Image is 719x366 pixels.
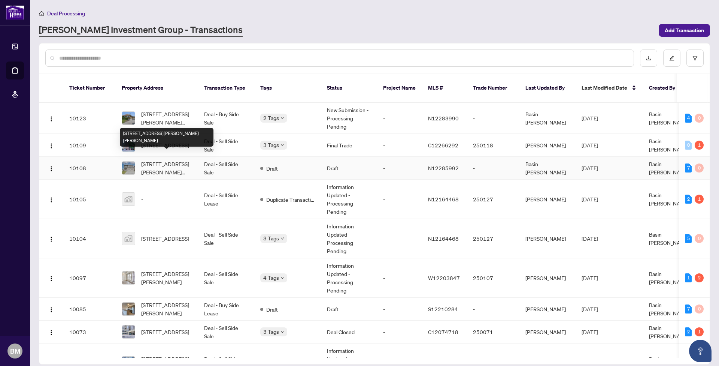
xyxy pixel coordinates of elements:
span: [DATE] [582,115,598,121]
td: 10108 [63,157,116,180]
td: 10073 [63,321,116,343]
th: Property Address [116,73,198,103]
div: 0 [685,141,692,150]
div: 1 [695,195,704,204]
img: Logo [48,307,54,313]
button: Logo [45,326,57,338]
td: - [377,134,422,157]
div: 7 [685,163,692,172]
div: 0 [695,304,704,313]
span: 3 Tags [263,327,279,336]
img: logo [6,6,24,19]
td: 250071 [467,321,519,343]
button: Open asap [689,340,712,362]
div: 0 [695,234,704,243]
span: down [280,116,284,120]
span: Basin [PERSON_NAME] [649,111,689,126]
img: Logo [48,276,54,282]
span: Basin [PERSON_NAME] [649,138,689,153]
td: Deal - Sell Side Sale [198,258,254,298]
th: Tags [254,73,321,103]
td: Information Updated - Processing Pending [321,258,377,298]
td: Deal - Buy Side Lease [198,298,254,321]
td: New Submission - Processing Pending [321,103,377,134]
span: - [141,195,143,203]
th: Project Name [377,73,422,103]
td: Deal - Sell Side Sale [198,219,254,258]
span: download [646,55,651,61]
img: thumbnail-img [122,193,135,205]
td: [PERSON_NAME] [519,298,576,321]
td: [PERSON_NAME] [519,134,576,157]
span: filter [692,55,698,61]
div: 4 [685,114,692,123]
button: download [640,49,657,67]
span: BM [10,346,20,356]
td: 250107 [467,258,519,298]
img: Logo [48,143,54,149]
div: 5 [685,234,692,243]
button: Logo [45,303,57,315]
td: Basin [PERSON_NAME] [519,157,576,180]
td: 10109 [63,134,116,157]
div: 0 [695,163,704,172]
td: [PERSON_NAME] [519,219,576,258]
td: Draft [321,157,377,180]
span: Duplicate Transaction [266,195,315,204]
span: N12283990 [428,115,459,121]
img: Logo [48,166,54,172]
div: [STREET_ADDRESS][PERSON_NAME][PERSON_NAME] [120,128,213,147]
td: [PERSON_NAME] [519,180,576,219]
span: W12203847 [428,274,460,281]
button: Logo [45,193,57,205]
span: [STREET_ADDRESS][PERSON_NAME] [141,301,192,317]
span: Basin [PERSON_NAME] [649,231,689,246]
td: - [467,103,519,134]
td: Final Trade [321,134,377,157]
span: N12285992 [428,165,459,171]
td: - [467,157,519,180]
td: Deal Closed [321,321,377,343]
span: home [39,11,44,16]
span: [DATE] [582,328,598,335]
div: 1 [695,327,704,336]
td: Basin [PERSON_NAME] [519,103,576,134]
button: Logo [45,162,57,174]
span: 4 Tags [263,273,279,282]
img: thumbnail-img [122,162,135,174]
td: Deal - Sell Side Sale [198,134,254,157]
td: Information Updated - Processing Pending [321,219,377,258]
span: Last Modified Date [582,84,627,92]
span: [STREET_ADDRESS][PERSON_NAME][PERSON_NAME] [141,110,192,126]
td: - [377,157,422,180]
span: Basin [PERSON_NAME] [649,270,689,285]
td: 250118 [467,134,519,157]
td: - [377,258,422,298]
span: Draft [266,164,278,172]
span: 3 Tags [263,234,279,243]
th: MLS # [422,73,467,103]
td: 10097 [63,258,116,298]
img: Logo [48,330,54,336]
span: [DATE] [582,196,598,202]
span: S12210284 [428,306,458,312]
img: thumbnail-img [122,271,135,284]
span: [STREET_ADDRESS] [141,234,189,243]
span: [DATE] [582,235,598,242]
button: Logo [45,272,57,284]
button: Logo [45,112,57,124]
td: [PERSON_NAME] [519,258,576,298]
div: 2 [695,273,704,282]
button: Add Transaction [659,24,710,37]
button: edit [663,49,680,67]
th: Last Modified Date [576,73,643,103]
span: down [280,276,284,280]
th: Last Updated By [519,73,576,103]
td: [PERSON_NAME] [519,321,576,343]
th: Status [321,73,377,103]
div: 1 [695,141,704,150]
td: 10123 [63,103,116,134]
td: - [377,321,422,343]
td: Information Updated - Processing Pending [321,180,377,219]
td: Deal - Sell Side Sale [198,157,254,180]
